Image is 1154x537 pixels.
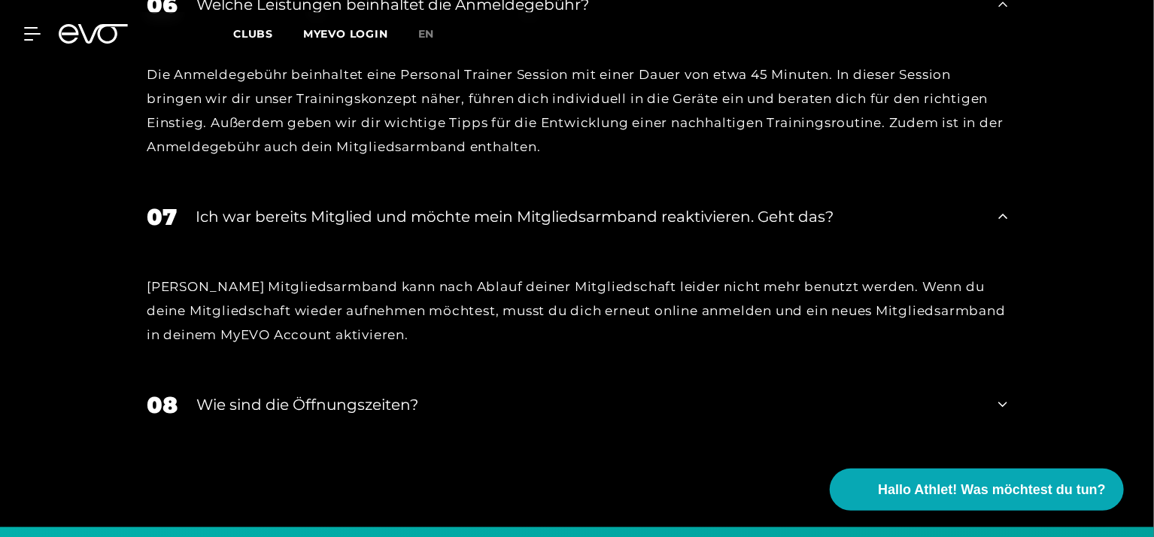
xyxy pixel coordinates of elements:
a: en [418,26,453,43]
span: Clubs [233,27,273,41]
button: Hallo Athlet! Was möchtest du tun? [830,469,1124,511]
a: MYEVO LOGIN [303,27,388,41]
div: Ich war bereits Mitglied und möchte mein Mitgliedsarmband reaktivieren. Geht das? [196,205,979,228]
a: Clubs [233,26,303,41]
span: en [418,27,435,41]
span: Hallo Athlet! Was möchtest du tun? [878,480,1106,500]
div: [PERSON_NAME] Mitgliedsarmband kann nach Ablauf deiner Mitgliedschaft leider nicht mehr benutzt w... [147,275,1007,347]
div: 07 [147,200,177,234]
div: 08 [147,388,178,422]
div: Wie sind die Öffnungszeiten? [196,393,979,416]
div: Die Anmeldegebühr beinhaltet eine Personal Trainer Session mit einer Dauer von etwa 45 Minuten. I... [147,62,1007,159]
